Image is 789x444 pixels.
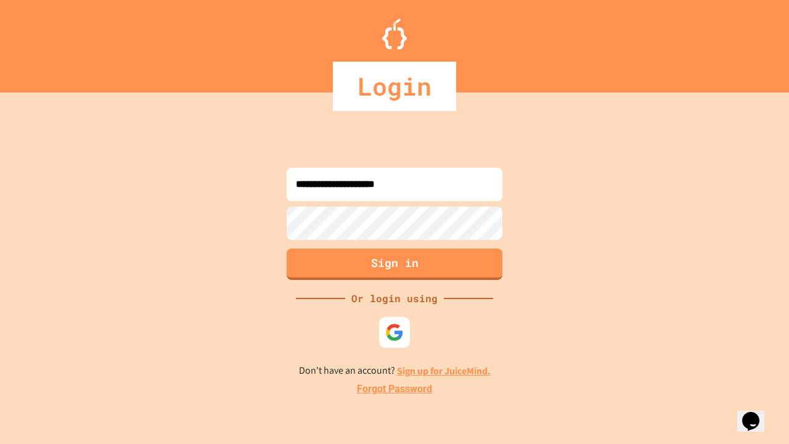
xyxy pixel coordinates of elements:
img: google-icon.svg [385,323,404,342]
div: Or login using [345,291,444,306]
p: Don't have an account? [299,363,491,379]
button: Sign in [287,249,502,280]
iframe: chat widget [687,341,777,393]
img: Logo.svg [382,18,407,49]
a: Sign up for JuiceMind. [397,364,491,377]
a: Forgot Password [357,382,432,397]
iframe: chat widget [737,395,777,432]
div: Login [333,62,456,111]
